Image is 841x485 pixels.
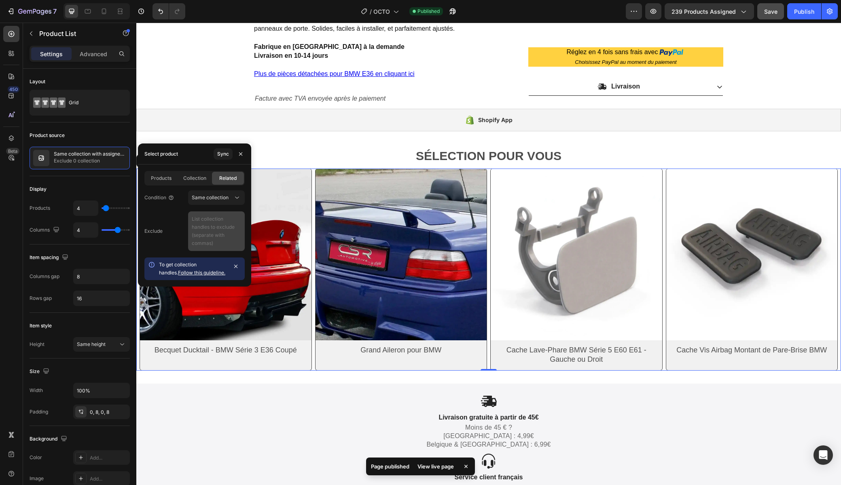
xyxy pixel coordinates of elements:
[354,146,526,318] a: Cache Lave-Phare BMW Série 5 E60 E61 - Gauche ou Droit
[90,475,128,483] div: Add...
[794,7,814,16] div: Publish
[159,261,197,276] span: To get collection handles.
[10,135,41,142] div: Product List
[192,194,229,200] span: Same collection
[39,29,108,38] p: Product List
[33,150,49,166] img: related feature img
[764,8,777,15] span: Save
[219,175,237,182] span: Related
[183,175,206,182] span: Collection
[178,270,225,276] a: Follow this guideline.
[439,36,540,42] span: Choisissez PayPal au moment du paiement
[6,148,19,154] div: Beta
[74,383,129,398] input: Auto
[74,291,129,306] input: Auto
[179,146,351,318] a: Grand Aileron pour BMW
[77,341,106,347] span: Same height
[153,3,185,19] div: Undo/Redo
[373,7,390,16] span: OCTO
[144,228,163,235] div: Exclude
[54,151,126,157] p: Same collection with assigned product
[7,322,172,333] h2: Becquet Ducktail - BMW Série 3 E36 Coupé
[214,148,233,160] button: Sync
[30,322,52,329] div: Item style
[1,122,704,144] p: SÉLECTION POUR VOUS
[30,225,61,236] div: Columns
[475,60,504,68] p: Livraison
[4,146,175,318] a: Becquet Ducktail - BMW Série 3 E36 Coupé
[30,387,43,394] div: Width
[144,194,174,201] div: Condition
[90,454,128,462] div: Add...
[370,7,372,16] span: /
[188,190,245,205] button: Same collection
[30,366,51,377] div: Size
[371,462,409,470] p: Page published
[74,269,129,284] input: Auto
[530,146,701,318] img: Cache Vis Airbag Montant de Pare-Brise BMW - Revvo
[417,8,440,15] span: Published
[665,3,754,19] button: 239 products assigned
[151,175,172,182] span: Products
[30,434,69,445] div: Background
[179,146,351,318] img: Grand Aileron pour BMW - Revvo
[342,93,376,102] div: Shopify App
[672,7,736,16] span: 239 products assigned
[30,78,45,85] div: Layout
[30,454,42,461] div: Color
[110,401,594,426] p: Moins de 45 € ? [GEOGRAPHIC_DATA] : 4,99€ Belgique & [GEOGRAPHIC_DATA] : 6,99€
[757,3,784,19] button: Save
[3,3,60,19] button: 7
[30,341,44,348] div: Height
[530,146,701,318] a: Cache Vis Airbag Montant de Pare-Brise BMW
[217,150,229,158] div: Sync
[74,223,98,237] input: Auto
[74,201,98,215] input: Auto
[523,26,547,33] img: PayPal
[30,132,65,139] div: Product source
[533,322,698,333] h2: Cache Vis Airbag Montant de Pare-Brise BMW
[136,23,841,485] iframe: Design area
[354,146,526,318] img: Cache Lave-Phare BMW Série 5 E60 E61 - Gauche ou Droit - Revvo
[813,445,833,465] div: Open Intercom Messenger
[413,461,459,472] div: View live page
[69,93,118,112] div: Grid
[40,50,63,58] p: Settings
[144,150,178,158] div: Select product
[90,409,128,416] div: 0, 8, 0, 8
[430,25,549,34] span: Réglez en 4 fois sans frais avec
[30,408,48,415] div: Padding
[110,391,594,399] p: Livraison gratuite à partir de 45€
[30,252,70,263] div: Item spacing
[54,157,126,165] p: Exclude 0 collection
[73,337,130,352] button: Same height
[30,205,50,212] div: Products
[30,295,52,302] div: Rows gap
[358,322,523,343] h2: Cache Lave-Phare BMW Série 5 E60 E61 - Gauche ou Droit
[182,322,347,333] h2: Grand Aileron pour BMW
[30,186,47,193] div: Display
[8,86,19,93] div: 450
[787,3,821,19] button: Publish
[110,451,594,459] p: Service client français
[80,50,107,58] p: Advanced
[30,475,44,482] div: Image
[53,6,57,16] p: 7
[30,273,59,280] div: Columns gap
